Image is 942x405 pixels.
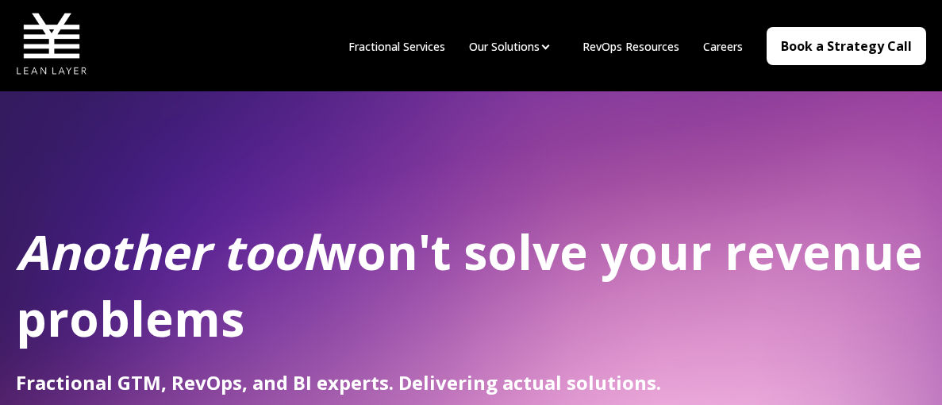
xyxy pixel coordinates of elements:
[583,39,679,54] a: RevOps Resources
[16,219,923,351] span: won't solve your revenue problems
[16,219,316,284] em: Another tool
[16,8,87,79] img: Lean Layer Logo
[16,369,661,395] span: Fractional GTM, RevOps, and BI experts. Delivering actual solutions.
[336,37,755,55] div: Navigation Menu
[767,27,926,65] a: Book a Strategy Call
[703,39,743,54] a: Careers
[469,39,540,54] a: Our Solutions
[348,39,445,54] a: Fractional Services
